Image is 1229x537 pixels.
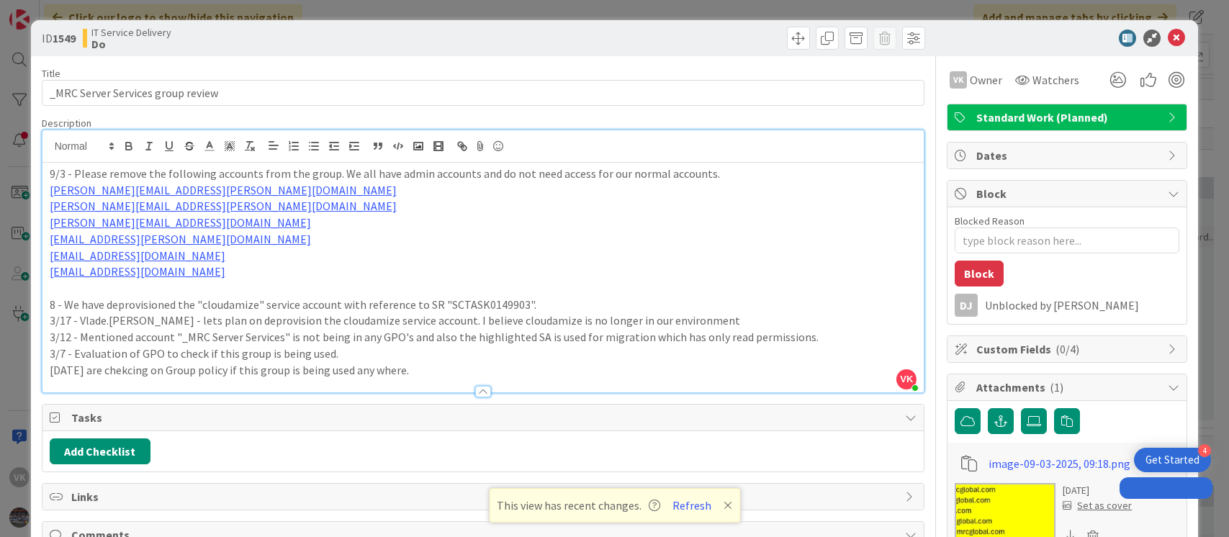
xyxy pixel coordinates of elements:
[970,71,1002,89] span: Owner
[50,183,397,197] a: [PERSON_NAME][EMAIL_ADDRESS][PERSON_NAME][DOMAIN_NAME]
[985,299,1179,312] div: Unblocked by [PERSON_NAME]
[42,67,60,80] label: Title
[50,362,917,379] p: [DATE] are chekcing on Group policy if this group is being used any where.
[42,117,91,130] span: Description
[50,264,225,279] a: [EMAIL_ADDRESS][DOMAIN_NAME]
[91,38,171,50] b: Do
[71,409,899,426] span: Tasks
[50,199,397,213] a: [PERSON_NAME][EMAIL_ADDRESS][PERSON_NAME][DOMAIN_NAME]
[976,340,1161,358] span: Custom Fields
[976,379,1161,396] span: Attachments
[1134,448,1211,472] div: Open Get Started checklist, remaining modules: 4
[50,232,311,246] a: [EMAIL_ADDRESS][PERSON_NAME][DOMAIN_NAME]
[50,166,917,182] p: 9/3 - Please remove the following accounts from the group. We all have admin accounts and do not ...
[42,80,925,106] input: type card name here...
[976,147,1161,164] span: Dates
[955,215,1025,227] label: Blocked Reason
[1145,453,1199,467] div: Get Started
[1050,380,1063,394] span: ( 1 )
[976,185,1161,202] span: Block
[50,297,917,313] p: 8 - We have deprovisioned the "cloudamize" service account with reference to SR "SCTASK0149903".
[1032,71,1079,89] span: Watchers
[53,31,76,45] b: 1549
[50,346,917,362] p: 3/7 - Evaluation of GPO to check if this group is being used.
[42,30,76,47] span: ID
[989,455,1130,472] a: image-09-03-2025, 09:18.png
[91,27,171,38] span: IT Service Delivery
[50,312,917,329] p: 3/17 - Vlade.[PERSON_NAME] - lets plan on deprovision the cloudamize service account. I believe c...
[896,369,917,389] span: VK
[667,496,716,515] button: Refresh
[1063,483,1132,498] div: [DATE]
[950,71,967,89] div: VK
[1198,444,1211,457] div: 4
[1055,342,1079,356] span: ( 0/4 )
[50,215,311,230] a: [PERSON_NAME][EMAIL_ADDRESS][DOMAIN_NAME]
[71,488,899,505] span: Links
[50,248,225,263] a: [EMAIL_ADDRESS][DOMAIN_NAME]
[1063,498,1132,513] div: Set as cover
[497,497,660,514] span: This view has recent changes.
[976,109,1161,126] span: Standard Work (Planned)
[50,438,150,464] button: Add Checklist
[50,329,917,346] p: 3/12 - Mentioned account "_MRC Server Services" is not being in any GPO's and also the highlighte...
[955,294,978,317] div: DJ
[955,261,1004,286] button: Block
